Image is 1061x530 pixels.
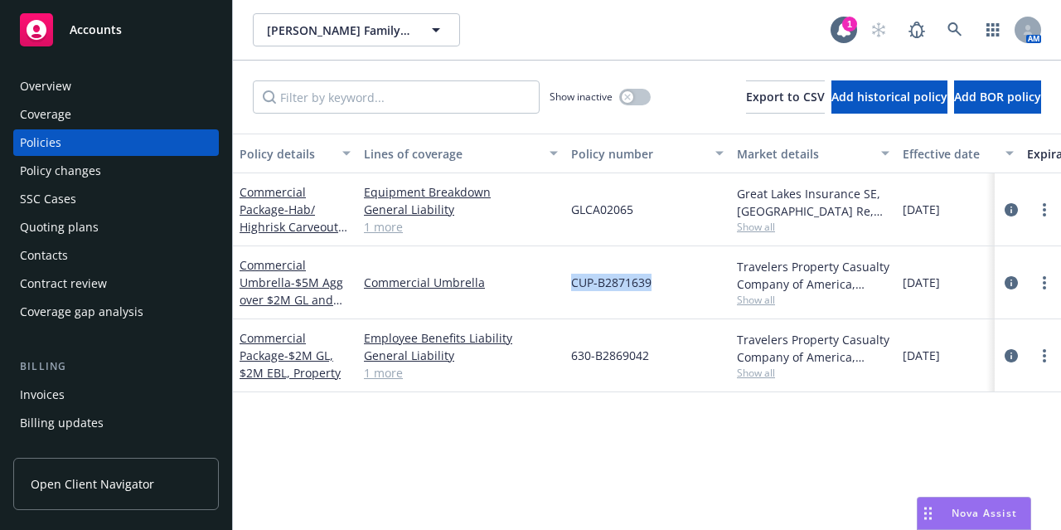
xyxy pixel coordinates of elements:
[70,23,122,36] span: Accounts
[364,347,558,364] a: General Liability
[13,214,219,241] a: Quoting plans
[13,101,219,128] a: Coverage
[13,358,219,375] div: Billing
[900,13,933,46] a: Report a Bug
[20,242,68,269] div: Contacts
[737,293,889,307] span: Show all
[20,299,143,325] div: Coverage gap analysis
[20,438,112,464] div: Account charges
[1034,273,1054,293] a: more
[364,364,558,382] a: 1 more
[571,347,649,364] span: 630-B2869042
[364,183,558,201] a: Equipment Breakdown
[20,214,99,241] div: Quoting plans
[954,80,1041,114] button: Add BOR policy
[564,134,730,173] button: Policy number
[917,497,1031,530] button: Nova Assist
[737,331,889,366] div: Travelers Property Casualty Company of America, Travelers Insurance
[952,506,1017,520] span: Nova Assist
[364,218,558,236] a: 1 more
[903,201,940,218] span: [DATE]
[1001,346,1021,366] a: circleInformation
[831,80,947,114] button: Add historical policy
[20,129,61,156] div: Policies
[240,330,341,381] a: Commercial Package
[31,475,154,493] span: Open Client Navigator
[903,347,940,364] span: [DATE]
[737,185,889,220] div: Great Lakes Insurance SE, [GEOGRAPHIC_DATA] Re, Hinterland Insurance (fka FTP)
[357,134,564,173] button: Lines of coverage
[730,134,896,173] button: Market details
[20,410,104,436] div: Billing updates
[240,184,342,252] a: Commercial Package
[737,145,871,163] div: Market details
[571,145,705,163] div: Policy number
[13,7,219,53] a: Accounts
[240,348,341,381] span: - $2M GL, $2M EBL, Property
[267,22,410,39] span: [PERSON_NAME] Family Trust
[571,274,652,291] span: CUP-B2871639
[364,329,558,347] a: Employee Benefits Liability
[13,242,219,269] a: Contacts
[20,186,76,212] div: SSC Cases
[896,134,1020,173] button: Effective date
[13,158,219,184] a: Policy changes
[20,270,107,297] div: Contract review
[746,80,825,114] button: Export to CSV
[13,438,219,464] a: Account charges
[20,101,71,128] div: Coverage
[364,274,558,291] a: Commercial Umbrella
[831,89,947,105] span: Add historical policy
[1034,346,1054,366] a: more
[746,89,825,105] span: Export to CSV
[13,73,219,100] a: Overview
[1001,273,1021,293] a: circleInformation
[20,73,71,100] div: Overview
[13,299,219,325] a: Coverage gap analysis
[550,90,613,104] span: Show inactive
[13,270,219,297] a: Contract review
[938,13,971,46] a: Search
[364,145,540,163] div: Lines of coverage
[253,13,460,46] button: [PERSON_NAME] Family Trust
[13,186,219,212] a: SSC Cases
[903,145,996,163] div: Effective date
[842,17,857,32] div: 1
[918,498,938,529] div: Drag to move
[240,275,343,325] span: - $5M Agg over $2M GL and $2M EBL
[20,382,65,408] div: Invoices
[240,202,347,252] span: - Hab/ Highrisk Carveout- No Umb
[240,145,332,163] div: Policy details
[1034,200,1054,220] a: more
[903,274,940,291] span: [DATE]
[862,13,895,46] a: Start snowing
[954,89,1041,105] span: Add BOR policy
[13,382,219,408] a: Invoices
[13,410,219,436] a: Billing updates
[976,13,1010,46] a: Switch app
[737,366,889,380] span: Show all
[737,220,889,234] span: Show all
[364,201,558,218] a: General Liability
[1001,200,1021,220] a: circleInformation
[20,158,101,184] div: Policy changes
[233,134,357,173] button: Policy details
[737,258,889,293] div: Travelers Property Casualty Company of America, Travelers Insurance
[571,201,633,218] span: GLCA02065
[13,129,219,156] a: Policies
[240,257,343,325] a: Commercial Umbrella
[253,80,540,114] input: Filter by keyword...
